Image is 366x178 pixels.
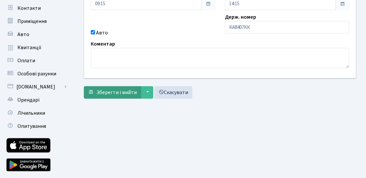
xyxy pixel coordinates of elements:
a: Опитування [3,120,69,133]
span: Оплати [17,57,35,64]
a: Орендарі [3,93,69,107]
span: Лічильники [17,109,45,117]
label: Держ. номер [225,13,256,21]
a: Авто [3,28,69,41]
a: Квитанції [3,41,69,54]
button: Зберегти і вийти [84,86,141,99]
span: Квитанції [17,44,41,51]
span: Орендарі [17,96,39,104]
label: Авто [96,29,108,37]
a: Приміщення [3,15,69,28]
a: Оплати [3,54,69,67]
input: AA0001AA [225,21,349,33]
a: Скасувати [154,86,192,99]
a: Контакти [3,2,69,15]
a: Особові рахунки [3,67,69,80]
a: Лічильники [3,107,69,120]
span: Особові рахунки [17,70,56,77]
span: Зберегти і вийти [96,89,137,96]
label: Коментар [91,40,115,48]
a: [DOMAIN_NAME] [3,80,69,93]
span: Приміщення [17,18,47,25]
span: Контакти [17,5,41,12]
span: Опитування [17,123,46,130]
span: Авто [17,31,29,38]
